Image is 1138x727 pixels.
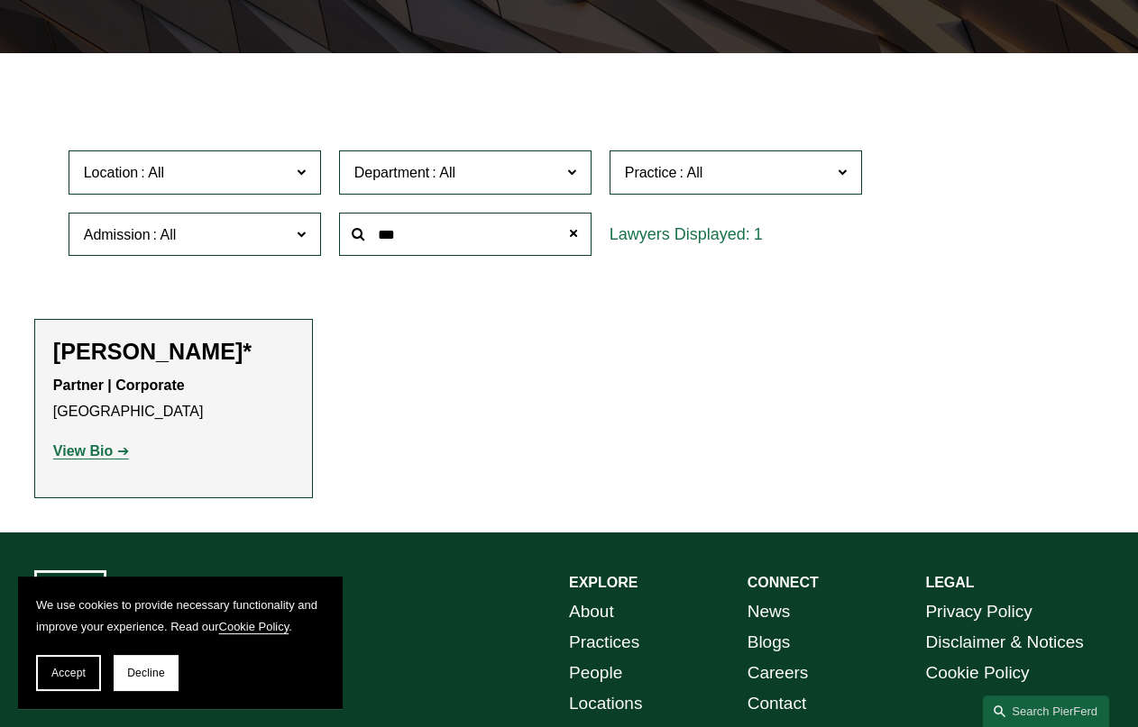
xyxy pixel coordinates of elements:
[748,688,807,719] a: Contact
[354,165,430,180] span: Department
[569,688,642,719] a: Locations
[925,596,1032,627] a: Privacy Policy
[53,443,113,459] strong: View Bio
[127,667,165,679] span: Decline
[18,577,343,709] section: Cookie banner
[36,595,325,637] p: We use cookies to provide necessary functionality and improve your experience. Read our .
[748,596,791,627] a: News
[53,373,294,425] p: [GEOGRAPHIC_DATA]
[219,620,289,633] a: Cookie Policy
[625,165,677,180] span: Practice
[36,655,101,691] button: Accept
[53,443,129,459] a: View Bio
[114,655,179,691] button: Decline
[748,627,791,658] a: Blogs
[53,338,294,365] h2: [PERSON_NAME]*
[84,165,139,180] span: Location
[51,667,86,679] span: Accept
[925,658,1029,688] a: Cookie Policy
[748,575,819,590] strong: CONNECT
[84,227,151,242] span: Admission
[569,596,614,627] a: About
[569,658,622,688] a: People
[569,575,638,590] strong: EXPLORE
[925,627,1083,658] a: Disclaimer & Notices
[983,695,1109,727] a: Search this site
[748,658,809,688] a: Careers
[925,575,974,590] strong: LEGAL
[754,225,763,243] span: 1
[569,627,639,658] a: Practices
[53,377,185,393] strong: Partner | Corporate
